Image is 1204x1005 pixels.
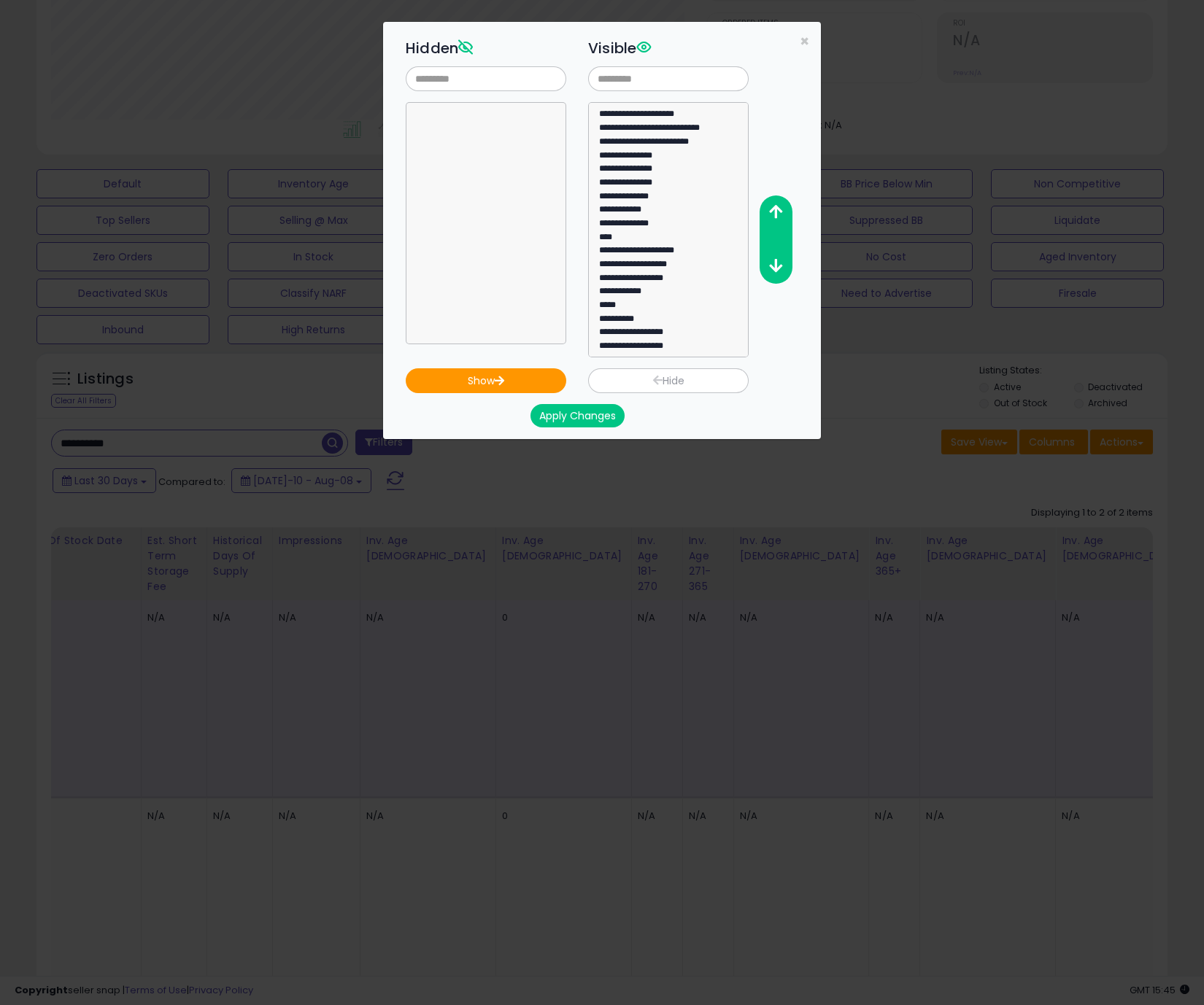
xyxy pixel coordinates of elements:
[530,404,625,427] button: Apply Changes
[800,31,809,52] span: ×
[588,368,749,393] button: Hide
[406,37,566,59] h3: Hidden
[406,368,566,393] button: Show
[588,37,749,59] h3: Visible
